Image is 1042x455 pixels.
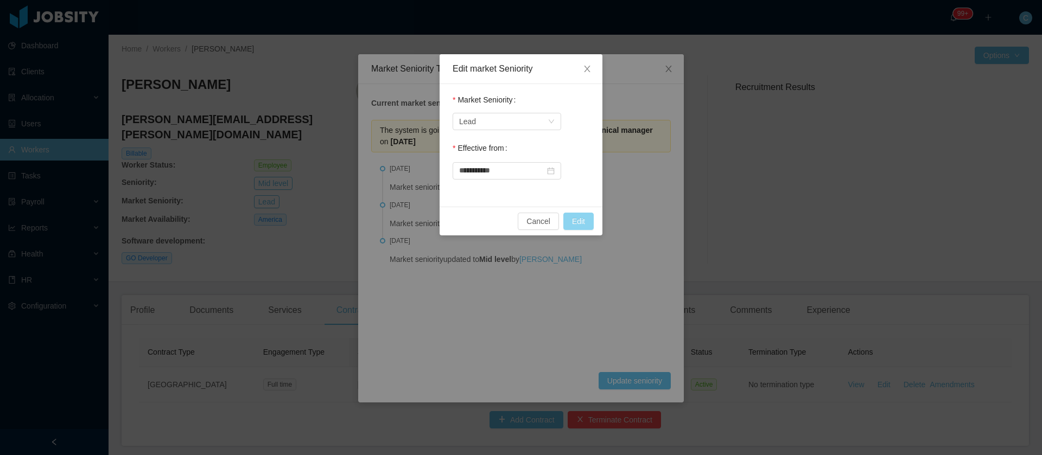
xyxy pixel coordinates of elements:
[583,65,592,73] i: icon: close
[453,144,512,152] label: Effective from
[453,95,520,104] label: Market Seniority
[563,213,594,230] button: Edit
[459,113,476,130] div: Lead
[547,167,555,175] i: icon: calendar
[518,213,559,230] button: Cancel
[453,63,589,75] div: Edit market Seniority
[572,54,602,85] button: Close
